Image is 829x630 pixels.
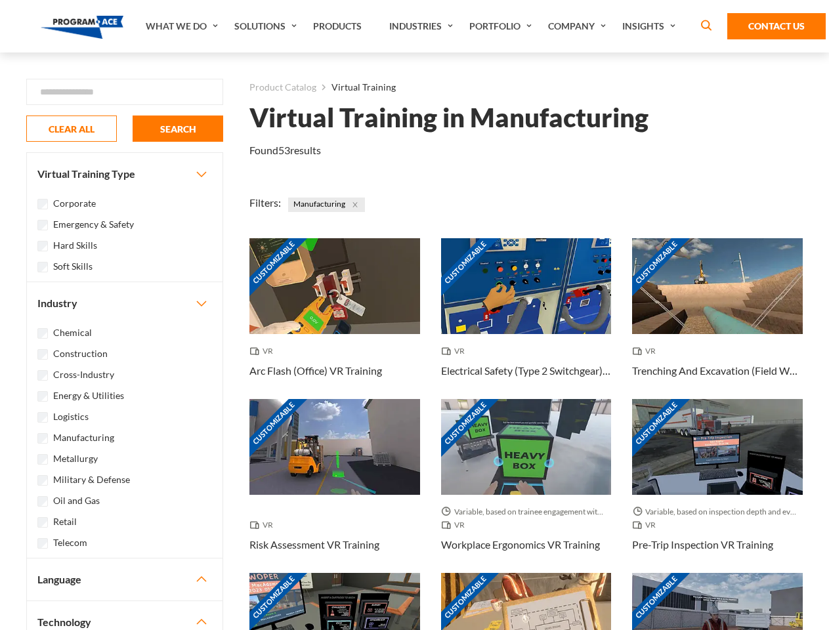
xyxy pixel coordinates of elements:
label: Logistics [53,409,89,424]
h3: Arc Flash (Office) VR Training [249,363,382,379]
label: Military & Defense [53,472,130,487]
input: Metallurgy [37,454,48,465]
a: Customizable Thumbnail - Workplace Ergonomics VR Training Variable, based on trainee engagement w... [441,399,612,573]
input: Construction [37,349,48,360]
input: Retail [37,517,48,528]
input: Corporate [37,199,48,209]
h3: Trenching And Excavation (Field Work) VR Training [632,363,803,379]
a: Customizable Thumbnail - Pre-Trip Inspection VR Training Variable, based on inspection depth and ... [632,399,803,573]
span: VR [632,345,661,358]
span: VR [632,518,661,532]
a: Customizable Thumbnail - Risk Assessment VR Training VR Risk Assessment VR Training [249,399,420,573]
span: VR [441,345,470,358]
h1: Virtual Training in Manufacturing [249,106,648,129]
li: Virtual Training [316,79,396,96]
input: Chemical [37,328,48,339]
span: Manufacturing [288,198,365,212]
button: CLEAR ALL [26,115,117,142]
img: Program-Ace [41,16,124,39]
a: Product Catalog [249,79,316,96]
label: Metallurgy [53,451,98,466]
label: Oil and Gas [53,493,100,508]
a: Contact Us [727,13,826,39]
input: Telecom [37,538,48,549]
input: Cross-Industry [37,370,48,381]
label: Corporate [53,196,96,211]
nav: breadcrumb [249,79,803,96]
h3: Electrical Safety (Type 2 Switchgear) VR Training [441,363,612,379]
span: VR [249,518,278,532]
em: 53 [278,144,290,156]
label: Telecom [53,535,87,550]
button: Language [27,558,223,600]
label: Chemical [53,325,92,340]
label: Cross-Industry [53,367,114,382]
span: Variable, based on trainee engagement with exercises. [441,505,612,518]
span: Variable, based on inspection depth and event interaction. [632,505,803,518]
label: Energy & Utilities [53,388,124,403]
input: Emergency & Safety [37,220,48,230]
button: Close [348,198,362,212]
label: Emergency & Safety [53,217,134,232]
input: Energy & Utilities [37,391,48,402]
label: Soft Skills [53,259,93,274]
input: Manufacturing [37,433,48,444]
input: Soft Skills [37,262,48,272]
button: Virtual Training Type [27,153,223,195]
button: Industry [27,282,223,324]
input: Hard Skills [37,241,48,251]
input: Military & Defense [37,475,48,486]
h3: Risk Assessment VR Training [249,537,379,553]
label: Manufacturing [53,430,114,445]
a: Customizable Thumbnail - Electrical Safety (Type 2 Switchgear) VR Training VR Electrical Safety (... [441,238,612,399]
a: Customizable Thumbnail - Arc Flash (Office) VR Training VR Arc Flash (Office) VR Training [249,238,420,399]
label: Hard Skills [53,238,97,253]
span: VR [441,518,470,532]
a: Customizable Thumbnail - Trenching And Excavation (Field Work) VR Training VR Trenching And Excav... [632,238,803,399]
span: Filters: [249,196,281,209]
span: VR [249,345,278,358]
input: Logistics [37,412,48,423]
p: Found results [249,142,321,158]
h3: Pre-Trip Inspection VR Training [632,537,773,553]
label: Retail [53,514,77,529]
input: Oil and Gas [37,496,48,507]
h3: Workplace Ergonomics VR Training [441,537,600,553]
label: Construction [53,346,108,361]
